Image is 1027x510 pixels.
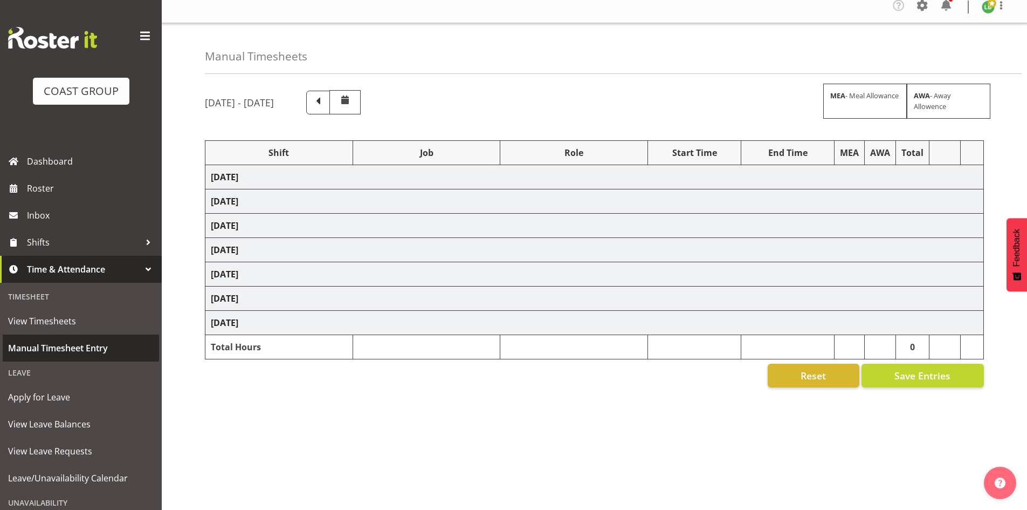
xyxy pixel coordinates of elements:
[901,146,923,159] div: Total
[205,189,984,214] td: [DATE]
[3,335,159,362] a: Manual Timesheet Entry
[205,97,274,108] h5: [DATE] - [DATE]
[823,84,907,118] div: - Meal Allowance
[830,91,845,100] strong: MEA
[8,443,154,459] span: View Leave Requests
[205,287,984,311] td: [DATE]
[995,478,1005,488] img: help-xxl-2.png
[870,146,890,159] div: AWA
[27,207,156,223] span: Inbox
[3,285,159,308] div: Timesheet
[8,27,97,49] img: Rosterit website logo
[211,146,347,159] div: Shift
[8,313,154,329] span: View Timesheets
[205,165,984,189] td: [DATE]
[8,470,154,486] span: Leave/Unavailability Calendar
[768,364,859,387] button: Reset
[8,389,154,405] span: Apply for Leave
[840,146,859,159] div: MEA
[3,362,159,384] div: Leave
[3,308,159,335] a: View Timesheets
[3,465,159,492] a: Leave/Unavailability Calendar
[1012,229,1022,267] span: Feedback
[205,335,353,359] td: Total Hours
[747,146,829,159] div: End Time
[8,340,154,356] span: Manual Timesheet Entry
[44,83,119,99] div: COAST GROUP
[27,234,140,250] span: Shifts
[27,180,156,196] span: Roster
[205,50,307,63] h4: Manual Timesheets
[896,335,929,359] td: 0
[27,261,140,277] span: Time & Attendance
[205,214,984,238] td: [DATE]
[801,369,826,383] span: Reset
[3,438,159,465] a: View Leave Requests
[205,262,984,287] td: [DATE]
[914,91,930,100] strong: AWA
[3,384,159,411] a: Apply for Leave
[506,146,642,159] div: Role
[982,1,995,13] img: lu-budden8051.jpg
[359,146,495,159] div: Job
[205,238,984,262] td: [DATE]
[205,311,984,335] td: [DATE]
[653,146,735,159] div: Start Time
[861,364,984,387] button: Save Entries
[1007,218,1027,291] button: Feedback - Show survey
[8,416,154,432] span: View Leave Balances
[907,84,990,118] div: - Away Allowence
[894,369,950,383] span: Save Entries
[3,411,159,438] a: View Leave Balances
[27,153,156,169] span: Dashboard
